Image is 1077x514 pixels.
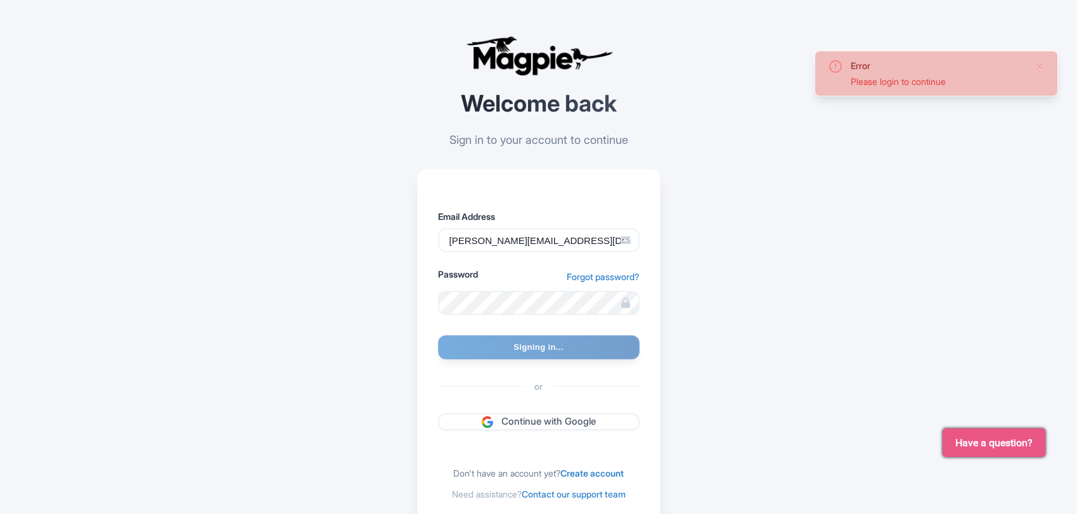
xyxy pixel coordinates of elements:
label: Email Address [438,210,640,223]
a: Continue with Google [438,413,640,430]
div: Don't have an account yet? [438,466,640,480]
label: Password [438,267,478,281]
span: Have a question? [955,435,1033,451]
div: Need assistance? [438,487,640,501]
div: Error [851,59,1024,72]
button: Have a question? [943,428,1045,457]
input: Signing in... [438,335,640,359]
span: or [524,380,553,393]
button: Close [1035,59,1045,74]
h2: Welcome back [417,91,661,117]
div: Please login to continue [851,75,1024,88]
input: Enter your email address [438,228,640,252]
a: Forgot password? [567,270,640,283]
img: logo-ab69f6fb50320c5b225c76a69d11143b.png [463,35,615,76]
a: Create account [560,468,624,479]
p: Sign in to your account to continue [417,131,661,148]
a: Contact our support team [522,489,626,499]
